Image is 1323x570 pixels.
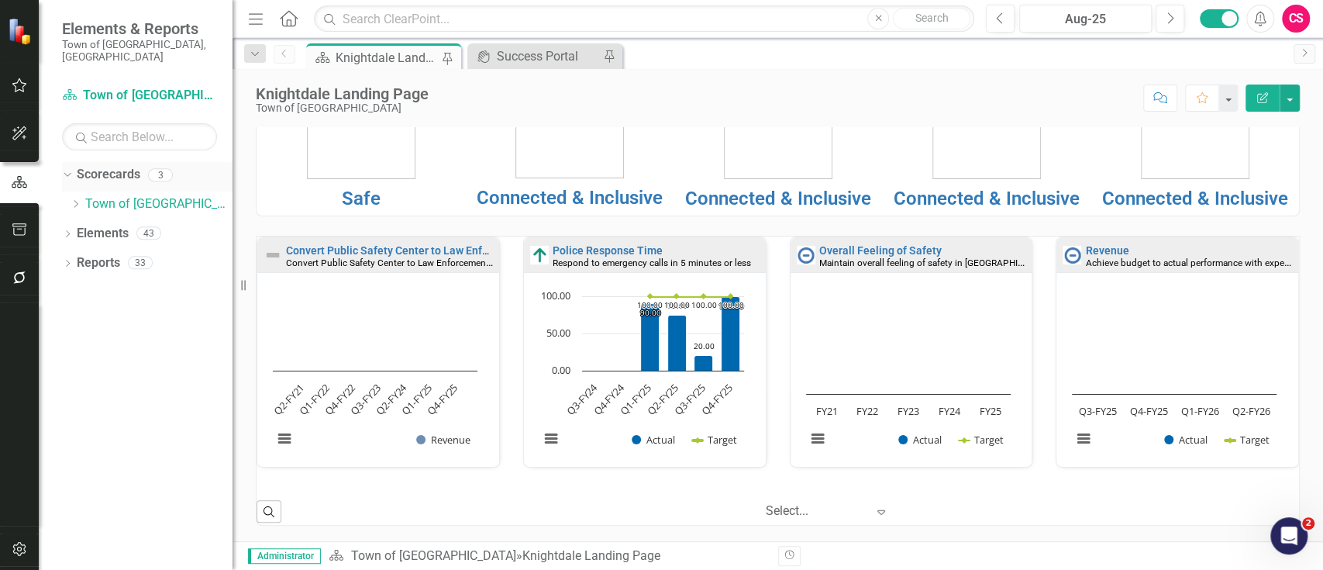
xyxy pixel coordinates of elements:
div: Double-Click to Edit [790,237,1033,467]
g: Actual, series 1 of 2. Bar series with 6 bars. [595,296,739,371]
path: Q3-FY25, 20. Actual. [694,355,712,371]
text: Q2-FY21 [270,381,307,417]
text: FY21 [815,404,837,418]
text: Q4-FY25 [1130,404,1168,418]
a: Overall Feeling of Safety [819,244,942,257]
div: Chart. Highcharts interactive chart. [532,288,758,463]
img: Not Defined [264,246,282,264]
text: Target [1240,433,1270,447]
text: Q4-FY25 [698,381,735,417]
button: View chart menu, Chart [807,428,829,450]
a: Connected & Inclusive [685,188,871,209]
text: 50.00 [546,326,570,340]
text: Q1-FY25 [617,381,653,417]
span: Search [915,12,949,24]
img: No Information [1063,246,1081,264]
div: 43 [136,227,161,240]
path: Q4-FY25, 100. Actual. [721,296,739,371]
div: » [329,548,766,565]
text: Actual [1179,433,1208,447]
text: FY25 [979,404,1001,418]
a: Police Response Time [553,244,663,257]
small: Respond to emergency calls in 5 minutes or less [553,257,751,268]
span: 2 [1302,517,1314,530]
small: Convert Public Safety Center to Law Enforcement Center [286,256,519,268]
a: Town of [GEOGRAPHIC_DATA] [350,548,515,563]
text: Q1-FY25 [398,381,435,417]
input: Search Below... [62,123,217,150]
text: Q3-FY23 [347,381,384,417]
svg: Interactive chart [1064,288,1284,463]
svg: Interactive chart [532,288,752,463]
a: Scorecards [77,166,140,184]
button: Show Actual [898,434,942,447]
a: Elements [77,225,129,243]
a: Safe [342,188,381,209]
button: Aug-25 [1019,5,1152,33]
path: Q3-FY25, 100. Target. [700,293,706,299]
div: Knightdale Landing Page [336,48,438,67]
text: Q2-FY25 [644,381,680,417]
a: Convert Public Safety Center to Law Enforcement Center [286,244,565,257]
div: Double-Click to Edit [523,237,767,467]
text: FY24 [938,404,960,418]
div: Chart. Highcharts interactive chart. [798,288,1025,463]
div: Knightdale Landing Page [522,548,660,563]
svg: Interactive chart [798,288,1018,463]
a: Reports [77,254,120,272]
button: Search [893,8,970,29]
text: Q3-FY25 [671,381,708,417]
a: Success Portal [471,47,599,66]
div: 33 [128,257,153,270]
a: Connected & Inclusive [477,187,663,209]
text: 100.00 [637,299,663,310]
text: Q2-FY24 [373,380,410,417]
button: View chart menu, Chart [274,428,295,450]
button: Show Target [959,434,1004,447]
text: Q2-FY26 [1232,404,1270,418]
div: Success Portal [497,47,599,66]
img: No Information [797,246,815,264]
button: CS [1282,5,1310,33]
small: Maintain overall feeling of safety in [GEOGRAPHIC_DATA] at 10% above the regional average [819,256,1196,268]
div: Town of [GEOGRAPHIC_DATA] [256,102,429,114]
text: 90.00 [640,307,661,318]
text: Actual [913,433,942,447]
text: Q3-FY25 [1079,404,1117,418]
text: Revenue [431,433,470,447]
text: 20.00 [694,340,715,351]
div: Chart. Highcharts interactive chart. [265,288,491,463]
svg: Interactive chart [265,288,485,463]
a: Connected & Inclusive [894,188,1080,209]
input: Search ClearPoint... [314,5,974,33]
text: Q4-FY25 [424,381,460,417]
div: Double-Click to Edit [1056,237,1299,467]
a: Connected & Inclusive [1102,188,1288,209]
img: ClearPoint Strategy [8,18,35,45]
button: Show Actual [1164,434,1208,447]
button: Show Actual [632,434,675,447]
text: Q1-FY22 [296,381,332,417]
text: Q4-FY22 [322,381,358,417]
button: Show Target [1225,434,1270,447]
path: Q4-FY25, 100. Target. [727,293,733,299]
text: Target [708,433,737,447]
div: Aug-25 [1025,10,1146,29]
iframe: Intercom live chat [1270,517,1307,554]
text: 100.00 [691,299,717,310]
text: Target [973,433,1003,447]
a: Town of [GEOGRAPHIC_DATA] [85,195,233,213]
small: Town of [GEOGRAPHIC_DATA], [GEOGRAPHIC_DATA] [62,38,217,64]
button: View chart menu, Chart [540,428,562,450]
text: FY23 [898,404,919,418]
button: Show Revenue [416,434,471,447]
text: Q3-FY24 [563,380,600,417]
div: 3 [148,168,173,181]
text: FY22 [856,404,878,418]
text: Actual [646,433,675,447]
text: Q4-FY24 [590,380,627,417]
a: Revenue [1085,244,1128,257]
path: Q1-FY25, 90. Actual. [640,303,659,371]
text: 0.00 [552,363,570,377]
